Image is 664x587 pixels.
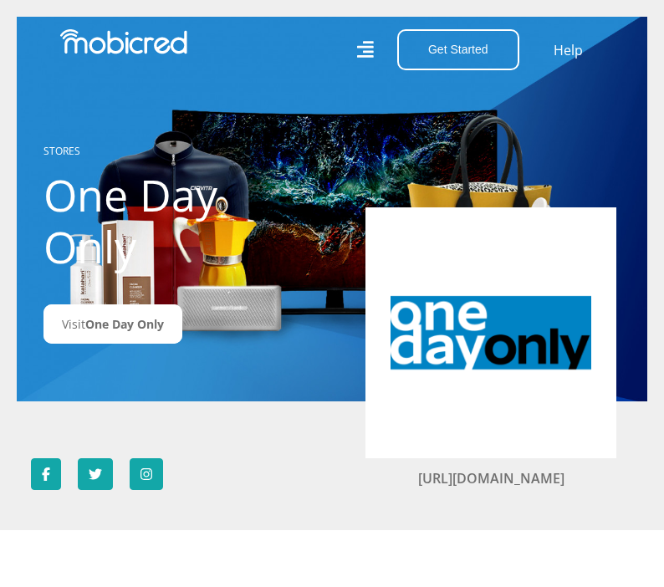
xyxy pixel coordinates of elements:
[60,29,187,54] img: Mobicred
[43,144,80,158] a: STORES
[43,304,182,344] a: VisitOne Day Only
[391,232,591,433] img: One Day Only
[78,458,113,490] a: Follow One Day Only on Twitter
[397,29,519,70] button: Get Started
[31,458,61,490] a: Follow One Day Only on Facebook
[418,469,564,487] a: [URL][DOMAIN_NAME]
[130,458,163,490] a: Follow One Day Only on Instagram
[43,169,269,273] h1: One Day Only
[85,316,164,332] span: One Day Only
[553,39,584,61] a: Help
